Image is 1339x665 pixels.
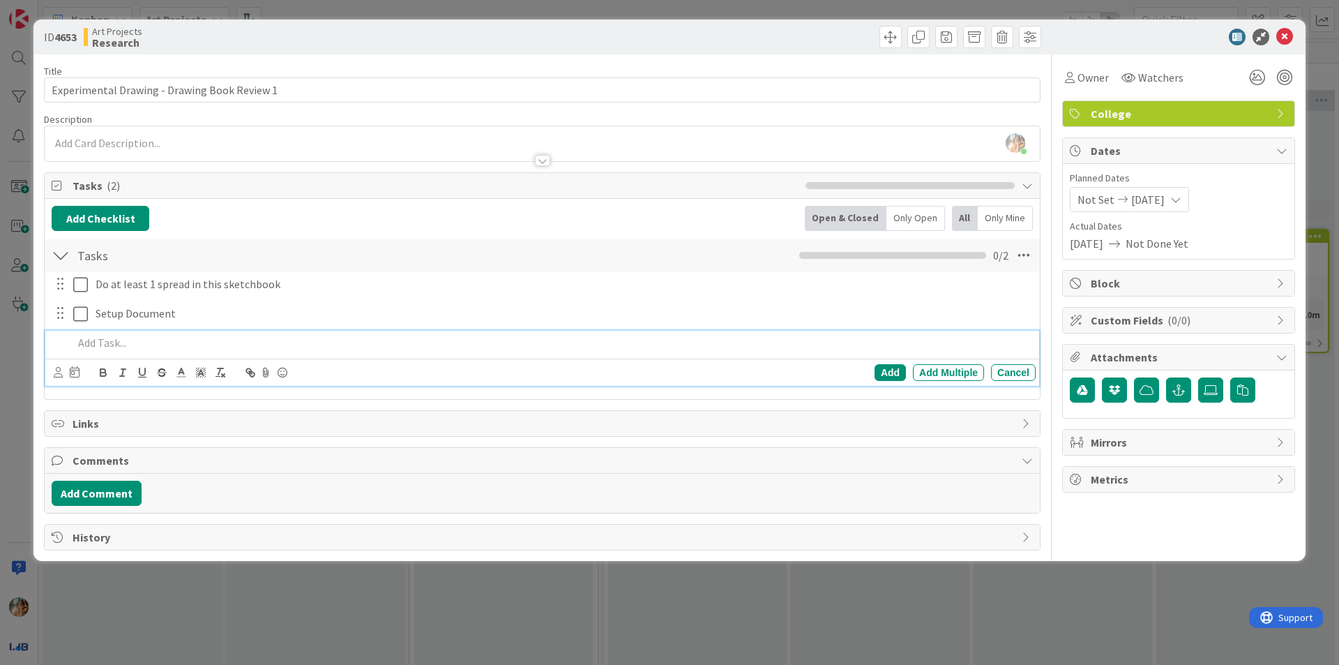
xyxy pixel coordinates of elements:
span: Owner [1077,69,1109,86]
div: Add Multiple [913,364,984,381]
span: Support [29,2,63,19]
div: Add [875,364,906,381]
div: Only Mine [978,206,1033,231]
button: Add Comment [52,481,142,506]
span: Tasks [73,177,799,194]
span: [DATE] [1131,191,1165,208]
span: Planned Dates [1070,171,1287,186]
span: Comments [73,452,1015,469]
div: Only Open [886,206,945,231]
span: Actual Dates [1070,219,1287,234]
span: Custom Fields [1091,312,1269,329]
span: Block [1091,275,1269,292]
p: Do at least 1 spread in this sketchbook [96,276,1030,292]
span: [DATE] [1070,235,1103,252]
input: type card name here... [44,77,1041,103]
span: Dates [1091,142,1269,159]
span: Mirrors [1091,434,1269,451]
img: DgSP5OpwsSRUZKwS8gMSzgstfBmcQ77l.jpg [1006,133,1025,153]
span: History [73,529,1015,546]
span: ( 2 ) [107,179,120,193]
div: All [952,206,978,231]
div: Cancel [991,364,1036,381]
span: Attachments [1091,349,1269,366]
span: ( 0/0 ) [1167,313,1190,327]
div: Open & Closed [805,206,886,231]
button: Add Checklist [52,206,149,231]
span: ID [44,29,77,45]
input: Add Checklist... [73,243,386,268]
span: Description [44,113,92,126]
span: Watchers [1138,69,1183,86]
span: Not Set [1077,191,1114,208]
b: Research [92,37,142,48]
p: Setup Document [96,306,1030,322]
b: 4653 [54,30,77,44]
span: 0 / 2 [993,247,1008,264]
label: Title [44,65,62,77]
span: College [1091,105,1269,122]
span: Metrics [1091,471,1269,488]
span: Links [73,415,1015,432]
span: Not Done Yet [1126,235,1188,252]
span: Art Projects [92,26,142,37]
